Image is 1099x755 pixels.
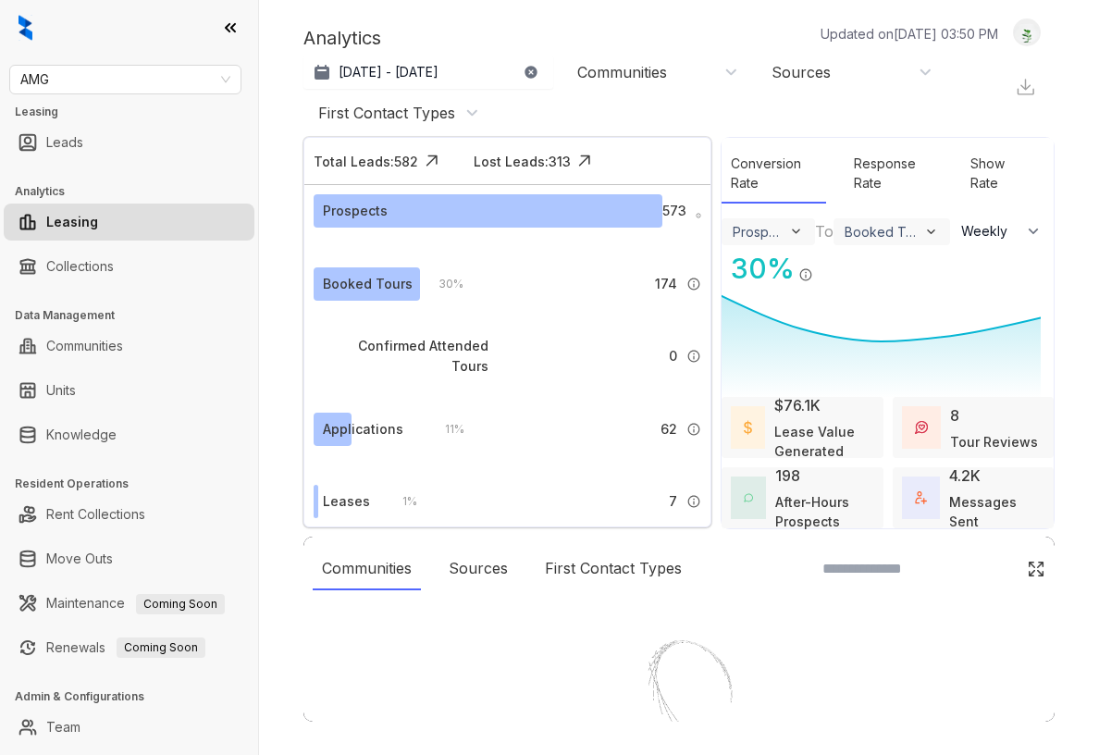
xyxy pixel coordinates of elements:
a: Units [46,372,76,409]
div: Prospects [323,201,388,221]
a: Collections [46,248,114,285]
p: Updated on [DATE] 03:50 PM [821,24,998,43]
div: Sources [772,62,831,82]
div: After-Hours Prospects [775,492,874,531]
h3: Analytics [15,183,258,200]
li: Leasing [4,204,254,241]
li: Units [4,372,254,409]
img: Info [686,422,701,437]
div: Communities [313,548,421,590]
a: Rent Collections [46,496,145,533]
img: ViewFilterArrow [923,224,939,240]
h3: Leasing [15,104,258,120]
a: Leads [46,124,83,161]
img: Click Icon [418,147,446,175]
div: Tour Reviews [950,432,1038,452]
li: Knowledge [4,416,254,453]
div: First Contact Types [318,103,455,123]
div: Communities [577,62,667,82]
img: Click Icon [1027,560,1045,578]
span: 0 [669,346,677,366]
span: 174 [655,274,677,294]
p: Analytics [303,24,381,52]
div: Lease Value Generated [774,422,873,461]
span: Coming Soon [117,637,205,658]
img: Info [798,267,813,282]
div: Show Rate [961,144,1035,204]
div: 11 % [426,419,464,439]
div: 198 [775,464,800,487]
div: Confirmed Attended Tours [323,336,488,377]
img: SearchIcon [988,561,1004,576]
h3: Resident Operations [15,476,258,492]
div: Messages Sent [949,492,1044,531]
div: Applications [323,419,403,439]
a: Leasing [46,204,98,241]
div: Prospects [733,224,784,240]
li: Collections [4,248,254,285]
div: 1 % [384,491,417,512]
div: 30 % [420,274,463,294]
img: AfterHoursConversations [744,493,753,502]
div: $76.1K [774,394,821,416]
div: Leases [323,491,370,512]
img: Info [686,494,701,509]
div: Response Rate [845,144,943,204]
div: Total Leads: 582 [314,152,418,171]
img: UserAvatar [1014,23,1040,43]
img: Info [686,277,701,291]
button: Weekly [950,215,1054,248]
span: 62 [661,419,677,439]
div: Lost Leads: 313 [474,152,571,171]
div: To [815,220,834,242]
div: 8 [950,404,959,427]
span: 7 [669,491,677,512]
span: Coming Soon [136,594,225,614]
img: logo [19,15,32,41]
div: Booked Tours [323,274,413,294]
img: Click Icon [571,147,599,175]
li: Renewals [4,629,254,666]
li: Team [4,709,254,746]
a: Knowledge [46,416,117,453]
a: RenewalsComing Soon [46,629,205,666]
li: Communities [4,328,254,365]
span: AMG [20,66,230,93]
div: 4.2K [949,464,981,487]
button: [DATE] - [DATE] [303,56,553,89]
img: Info [696,213,701,218]
a: Communities [46,328,123,365]
img: TourReviews [915,421,928,434]
a: Move Outs [46,540,113,577]
div: Sources [439,548,517,590]
div: 30 % [722,248,795,290]
img: Click Icon [813,251,841,278]
h3: Data Management [15,307,258,324]
img: Download [1015,77,1036,98]
li: Move Outs [4,540,254,577]
img: LeaseValue [744,420,752,435]
img: ViewFilterArrow [788,224,804,240]
img: Info [686,349,701,364]
p: [DATE] - [DATE] [339,63,438,81]
li: Leads [4,124,254,161]
li: Maintenance [4,585,254,622]
span: Weekly [961,222,1018,241]
a: Team [46,709,80,746]
div: First Contact Types [536,548,691,590]
div: Booked Tours [845,224,920,240]
img: TotalFum [915,491,927,503]
div: Conversion Rate [722,144,826,204]
span: 573 [662,201,686,221]
h3: Admin & Configurations [15,688,258,705]
li: Rent Collections [4,496,254,533]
